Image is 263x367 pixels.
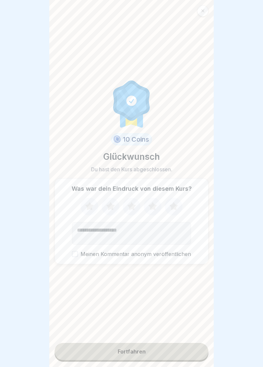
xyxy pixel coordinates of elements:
button: Meinen Kommentar anonym veröffentlichen [72,251,78,257]
p: Was war dein Eindruck von diesem Kurs? [72,185,192,192]
div: 10 Coins [111,133,152,145]
p: Du hast den Kurs abgeschlossen. [91,166,172,173]
img: coin.svg [112,134,122,144]
div: Fortfahren [118,349,146,354]
p: Glückwunsch [103,151,160,163]
label: Meinen Kommentar anonym veröffentlichen [72,251,191,257]
button: Fortfahren [55,343,208,360]
textarea: Kommentar (optional) [72,222,191,244]
img: completion.svg [109,79,154,128]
